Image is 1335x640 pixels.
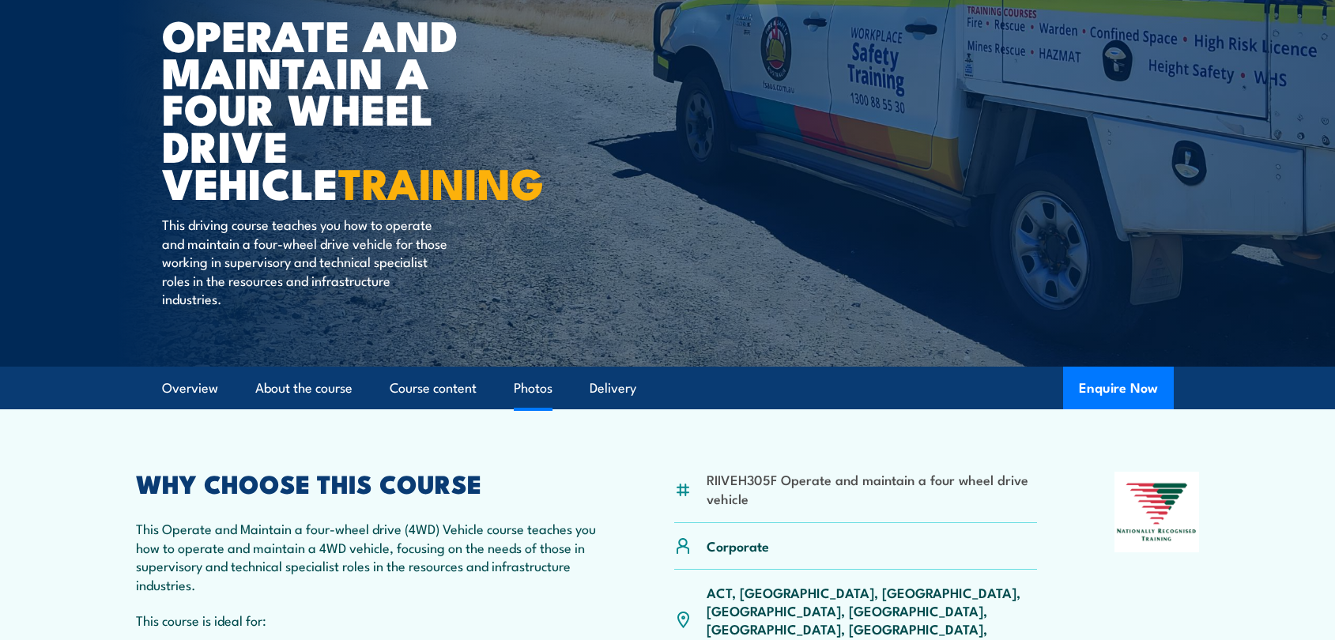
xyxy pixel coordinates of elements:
p: This course is ideal for: [136,611,598,629]
h1: Operate and Maintain a Four Wheel Drive Vehicle [162,16,552,201]
p: Corporate [707,536,769,555]
li: RIIVEH305F Operate and maintain a four wheel drive vehicle [707,470,1038,507]
a: About the course [255,367,353,409]
button: Enquire Now [1063,367,1174,409]
p: This Operate and Maintain a four-wheel drive (4WD) Vehicle course teaches you how to operate and ... [136,519,598,593]
p: This driving course teaches you how to operate and maintain a four-wheel drive vehicle for those ... [162,215,451,307]
a: Delivery [590,367,636,409]
strong: TRAINING [338,149,544,214]
a: Photos [514,367,552,409]
h2: WHY CHOOSE THIS COURSE [136,472,598,494]
a: Overview [162,367,218,409]
img: Nationally Recognised Training logo. [1114,472,1200,552]
a: Course content [390,367,477,409]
